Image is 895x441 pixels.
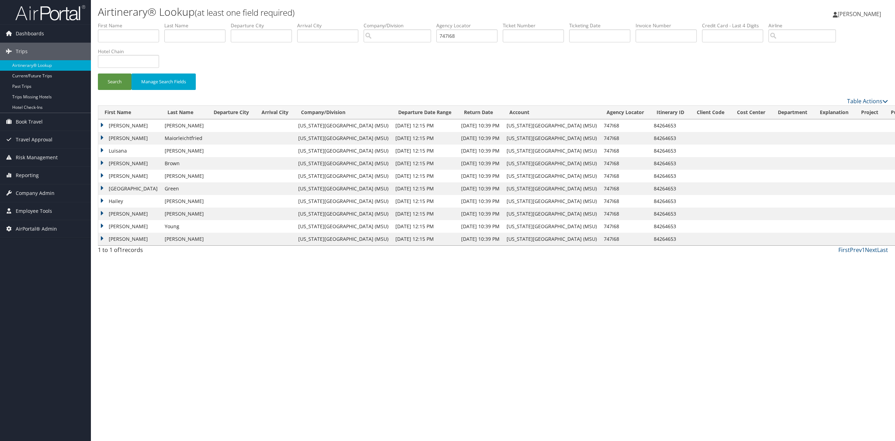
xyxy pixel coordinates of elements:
[392,182,458,195] td: [DATE] 12:15 PM
[503,208,600,220] td: [US_STATE][GEOGRAPHIC_DATA] (MSU)
[503,220,600,233] td: [US_STATE][GEOGRAPHIC_DATA] (MSU)
[503,106,600,119] th: Account: activate to sort column ascending
[295,233,392,245] td: [US_STATE][GEOGRAPHIC_DATA] (MSU)
[458,233,503,245] td: [DATE] 10:39 PM
[98,233,161,245] td: [PERSON_NAME]
[161,119,207,132] td: [PERSON_NAME]
[392,195,458,208] td: [DATE] 12:15 PM
[295,170,392,182] td: [US_STATE][GEOGRAPHIC_DATA] (MSU)
[98,22,164,29] label: First Name
[392,233,458,245] td: [DATE] 12:15 PM
[847,97,888,105] a: Table Actions
[702,22,768,29] label: Credit Card - Last 4 Digits
[161,145,207,157] td: [PERSON_NAME]
[650,145,690,157] td: 84264653
[636,22,702,29] label: Invoice Number
[16,184,55,202] span: Company Admin
[650,106,690,119] th: Itinerary ID: activate to sort column ascending
[600,145,650,157] td: 747I68
[98,119,161,132] td: [PERSON_NAME]
[392,170,458,182] td: [DATE] 12:15 PM
[600,157,650,170] td: 747I68
[503,157,600,170] td: [US_STATE][GEOGRAPHIC_DATA] (MSU)
[16,149,58,166] span: Risk Management
[392,220,458,233] td: [DATE] 12:15 PM
[161,195,207,208] td: [PERSON_NAME]
[503,145,600,157] td: [US_STATE][GEOGRAPHIC_DATA] (MSU)
[768,22,841,29] label: Airline
[877,246,888,254] a: Last
[503,170,600,182] td: [US_STATE][GEOGRAPHIC_DATA] (MSU)
[600,208,650,220] td: 747I68
[458,132,503,145] td: [DATE] 10:39 PM
[600,106,650,119] th: Agency Locator: activate to sort column ascending
[161,157,207,170] td: Brown
[231,22,297,29] label: Departure City
[458,195,503,208] td: [DATE] 10:39 PM
[814,106,855,119] th: Explanation: activate to sort column ascending
[392,132,458,145] td: [DATE] 12:15 PM
[164,22,231,29] label: Last Name
[650,182,690,195] td: 84264653
[600,119,650,132] td: 747I68
[16,167,39,184] span: Reporting
[600,233,650,245] td: 747I68
[436,22,503,29] label: Agency Locator
[458,182,503,195] td: [DATE] 10:39 PM
[458,119,503,132] td: [DATE] 10:39 PM
[16,131,52,148] span: Travel Approval
[503,22,569,29] label: Ticket Number
[600,220,650,233] td: 747I68
[458,157,503,170] td: [DATE] 10:39 PM
[98,182,161,195] td: [GEOGRAPHIC_DATA]
[392,208,458,220] td: [DATE] 12:15 PM
[458,170,503,182] td: [DATE] 10:39 PM
[503,132,600,145] td: [US_STATE][GEOGRAPHIC_DATA] (MSU)
[865,246,877,254] a: Next
[16,113,43,131] span: Book Travel
[15,5,85,21] img: airportal-logo.png
[650,132,690,145] td: 84264653
[98,157,161,170] td: [PERSON_NAME]
[98,73,131,90] button: Search
[392,145,458,157] td: [DATE] 12:15 PM
[295,119,392,132] td: [US_STATE][GEOGRAPHIC_DATA] (MSU)
[295,195,392,208] td: [US_STATE][GEOGRAPHIC_DATA] (MSU)
[503,233,600,245] td: [US_STATE][GEOGRAPHIC_DATA] (MSU)
[600,132,650,145] td: 747I68
[650,119,690,132] td: 84264653
[392,119,458,132] td: [DATE] 12:15 PM
[131,73,196,90] button: Manage Search Fields
[295,182,392,195] td: [US_STATE][GEOGRAPHIC_DATA] (MSU)
[295,106,392,119] th: Company/Division
[16,25,44,42] span: Dashboards
[161,106,207,119] th: Last Name: activate to sort column ascending
[838,10,881,18] span: [PERSON_NAME]
[731,106,772,119] th: Cost Center: activate to sort column ascending
[862,246,865,254] a: 1
[855,106,885,119] th: Project: activate to sort column ascending
[600,170,650,182] td: 747I68
[255,106,295,119] th: Arrival City: activate to sort column ascending
[207,106,255,119] th: Departure City: activate to sort column ascending
[295,145,392,157] td: [US_STATE][GEOGRAPHIC_DATA] (MSU)
[690,106,731,119] th: Client Code: activate to sort column ascending
[295,220,392,233] td: [US_STATE][GEOGRAPHIC_DATA] (MSU)
[98,145,161,157] td: Luisana
[458,220,503,233] td: [DATE] 10:39 PM
[650,208,690,220] td: 84264653
[16,220,57,238] span: AirPortal® Admin
[458,106,503,119] th: Return Date: activate to sort column ascending
[98,208,161,220] td: [PERSON_NAME]
[503,182,600,195] td: [US_STATE][GEOGRAPHIC_DATA] (MSU)
[569,22,636,29] label: Ticketing Date
[295,208,392,220] td: [US_STATE][GEOGRAPHIC_DATA] (MSU)
[600,195,650,208] td: 747I68
[503,119,600,132] td: [US_STATE][GEOGRAPHIC_DATA] (MSU)
[297,22,364,29] label: Arrival City
[650,233,690,245] td: 84264653
[650,170,690,182] td: 84264653
[98,5,625,19] h1: Airtinerary® Lookup
[98,195,161,208] td: Hailey
[98,246,288,258] div: 1 to 1 of records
